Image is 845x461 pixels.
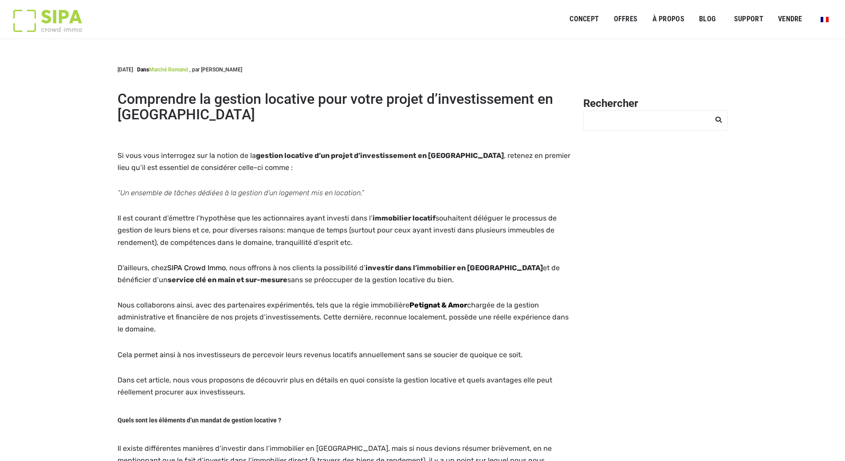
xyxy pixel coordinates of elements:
[564,9,605,29] a: Concept
[693,9,722,29] a: Blog
[13,10,82,32] img: Logo
[118,189,364,197] span: “Un ensemble de tâches dédiées à la gestion d’un logement mis en location.”
[287,276,454,284] span: sans se préoccuper de la gestion locative du bien.
[256,151,416,160] b: gestion locative d’un projet d’investissement
[137,67,149,73] span: Dans
[373,214,436,222] b: immobilier locatif
[728,9,769,29] a: SUPPORT
[646,9,690,29] a: À PROPOS
[366,264,543,272] b: investir dans l’immobilier en [GEOGRAPHIC_DATA]
[118,301,409,309] span: Nous collaborons ainsi, avec des partenaires expérimentés, tels que la régie immobilière
[118,264,366,272] span: D’ailleurs, chez , nous offrons à nos clients la possibilité d’
[118,376,552,396] span: Dans cet article, nous vous proposons de découvrir plus en détails en quoi consiste la gestion lo...
[118,417,281,424] span: Quels sont les éléments d’un mandat de gestion locative ?
[118,351,523,359] span: Cela permet ainsi à nos investisseurs de percevoir leurs revenus locatifs annuellement sans se so...
[168,276,287,284] b: service clé en main et sur-mesure
[583,97,728,110] h2: Rechercher
[118,301,569,333] span: chargée de la gestion administrative et financière de nos projets d’investissements. Cette derniè...
[118,66,242,74] div: [DATE]
[118,214,373,222] span: Il est courant d’émettre l’hypothèse que les actionnaires ayant investi dans l’
[815,11,834,28] a: Passer à
[772,9,808,29] a: VENDRE
[118,264,560,284] span: et de bénéficier d’un
[418,151,504,160] b: en [GEOGRAPHIC_DATA]
[189,67,242,73] span: , par [PERSON_NAME]
[118,214,557,246] span: souhaitent déléguer le processus de gestion de leurs biens et ce, pour diverses raisons: manque d...
[118,151,570,172] span: , retenez en premier lieu qu’il est essentiel de considérer celle-ci comme :
[149,67,188,73] a: Marché romand
[570,8,832,30] nav: Menu principal
[118,91,573,122] h1: Comprendre la gestion locative pour votre projet d’investissement en [GEOGRAPHIC_DATA]
[167,264,226,272] a: SIPA Crowd Immo
[409,301,467,309] a: Petignat & Amor
[821,17,829,22] img: Français
[608,9,643,29] a: OFFRES
[118,151,256,160] span: Si vous vous interrogez sur la notion de la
